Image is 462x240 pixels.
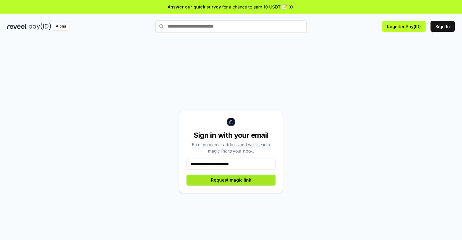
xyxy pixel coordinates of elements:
div: Alpha [52,23,69,30]
button: Sign In [431,21,455,32]
img: reveel_dark [7,23,28,30]
div: Enter your email address and we’ll send a magic link to your inbox. [186,141,276,154]
button: Register Pay(ID) [382,21,426,32]
img: logo_small [227,118,235,126]
div: Sign in with your email [186,130,276,140]
button: Request magic link [186,175,276,186]
span: Answer our quick survey [168,4,221,10]
img: pay_id [29,23,51,30]
span: for a chance to earn 10 USDT 📝 [222,4,287,10]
